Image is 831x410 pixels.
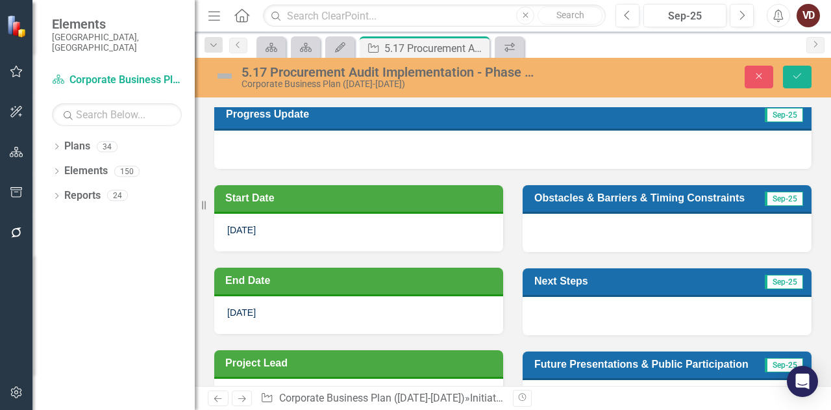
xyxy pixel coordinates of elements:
[648,8,722,24] div: Sep-25
[52,16,182,32] span: Elements
[263,5,606,27] input: Search ClearPoint...
[225,274,497,287] h3: End Date
[260,391,503,406] div: » »
[64,164,108,179] a: Elements
[765,358,803,372] span: Sep-25
[64,139,90,154] a: Plans
[225,357,497,369] h3: Project Lead
[470,392,514,404] a: Initiatives
[52,103,182,126] input: Search Below...
[6,14,29,37] img: ClearPoint Strategy
[242,65,540,79] div: 5.17 Procurement Audit Implementation - Phase 1 & 2
[765,192,803,206] span: Sep-25
[52,32,182,53] small: [GEOGRAPHIC_DATA], [GEOGRAPHIC_DATA]
[226,108,617,120] h3: Progress Update
[64,188,101,203] a: Reports
[765,108,803,122] span: Sep-25
[797,4,820,27] button: VD
[227,307,256,318] span: [DATE]
[225,192,497,204] h3: Start Date
[52,73,182,88] a: Corporate Business Plan ([DATE]-[DATE])
[384,40,486,57] div: 5.17 Procurement Audit Implementation - Phase 1 & 2
[242,79,540,89] div: Corporate Business Plan ([DATE]-[DATE])
[107,190,128,201] div: 24
[534,275,689,287] h3: Next Steps
[214,66,235,86] img: Not Defined
[279,392,465,404] a: Corporate Business Plan ([DATE]-[DATE])
[538,6,602,25] button: Search
[787,366,818,397] div: Open Intercom Messenger
[114,166,140,177] div: 150
[534,358,762,370] h3: Future Presentations & Public Participation
[534,192,762,204] h3: Obstacles & Barriers & Timing Constraints
[227,225,256,235] span: [DATE]
[97,141,118,152] div: 34
[643,4,726,27] button: Sep-25
[765,275,803,289] span: Sep-25
[556,10,584,20] span: Search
